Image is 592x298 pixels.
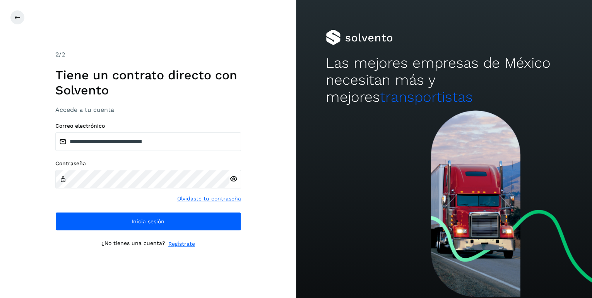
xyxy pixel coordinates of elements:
label: Correo electrónico [55,123,241,129]
h1: Tiene un contrato directo con Solvento [55,68,241,98]
label: Contraseña [55,160,241,167]
span: 2 [55,51,59,58]
a: Regístrate [168,240,195,248]
p: ¿No tienes una cuenta? [101,240,165,248]
a: Olvidaste tu contraseña [177,195,241,203]
div: /2 [55,50,241,59]
h3: Accede a tu cuenta [55,106,241,113]
span: Inicia sesión [132,219,164,224]
button: Inicia sesión [55,212,241,231]
h2: Las mejores empresas de México necesitan más y mejores [326,55,563,106]
span: transportistas [380,89,473,105]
